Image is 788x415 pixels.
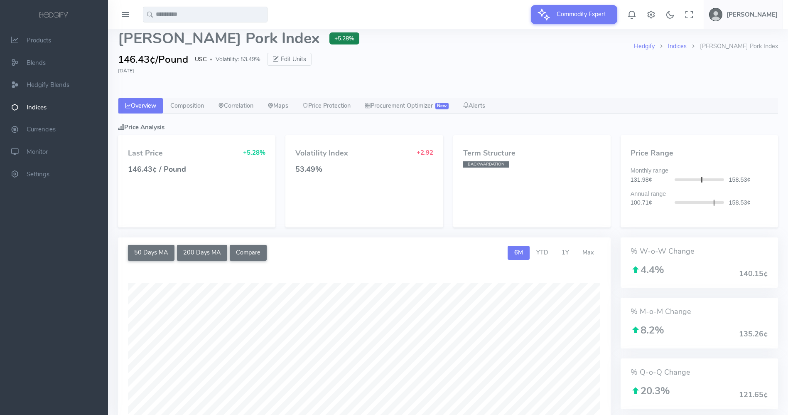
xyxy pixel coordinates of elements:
h4: % Q-o-Q Change [631,368,768,377]
div: 158.53¢ [724,175,773,185]
span: USC [195,55,206,64]
a: Hedgify [634,42,655,50]
div: 158.53¢ [724,198,773,207]
li: [PERSON_NAME] Pork Index [687,42,778,51]
span: 6M [514,248,523,257]
button: Commodity Expert [531,5,617,24]
span: New [435,103,449,109]
span: Blends [27,59,46,67]
a: Maps [260,98,295,114]
span: [PERSON_NAME] Pork Index [118,30,319,47]
h4: 140.15¢ [739,270,768,278]
h4: Volatility Index [295,149,348,158]
div: [DATE] [118,67,778,74]
h5: Price Analysis [118,124,778,131]
span: Products [27,36,51,44]
span: +5.28% [329,32,359,44]
a: Overview [118,98,163,114]
h4: 53.49% [295,166,433,174]
span: 1Y [562,248,569,257]
button: 50 Days MA [128,245,174,261]
a: Alerts [456,98,492,114]
span: Hedgify Blends [27,81,69,89]
span: +5.28% [243,148,265,157]
span: YTD [536,248,548,257]
span: Monitor [27,148,48,156]
span: BACKWARDATION [463,161,509,168]
button: Edit Units [267,53,312,66]
a: Correlation [211,98,260,114]
h5: [PERSON_NAME] [727,11,778,18]
span: ● [210,57,212,62]
h4: 146.43¢ / Pound [128,166,265,174]
span: Indices [27,103,47,111]
a: Indices [668,42,687,50]
span: Currencies [27,126,56,134]
span: Max [582,248,594,257]
h4: Term Structure [463,149,601,158]
h4: 121.65¢ [739,391,768,399]
div: Annual range [626,190,773,199]
span: Settings [27,170,49,178]
img: logo [38,11,70,20]
span: +2.92 [417,148,433,157]
div: 100.71¢ [626,198,675,207]
button: 200 Days MA [177,245,227,261]
a: Price Protection [295,98,358,114]
h4: 135.26¢ [739,330,768,338]
span: 8.2% [631,324,664,337]
h4: Last Price [128,149,163,158]
div: 131.98¢ [626,175,675,185]
a: Composition [163,98,211,114]
div: Monthly range [626,166,773,175]
span: 20.3% [631,384,670,398]
span: Commodity Expert [552,5,611,23]
span: 146.43¢/Pound [118,52,188,67]
h4: % W-o-W Change [631,247,768,256]
a: Commodity Expert [531,10,617,18]
button: Compare [230,245,267,261]
a: Procurement Optimizer [358,98,456,114]
span: Volatility: 53.49% [216,55,260,64]
img: user-image [709,8,722,21]
h4: % M-o-M Change [631,308,768,316]
h4: Price Range [631,149,768,158]
span: 4.4% [631,263,664,277]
